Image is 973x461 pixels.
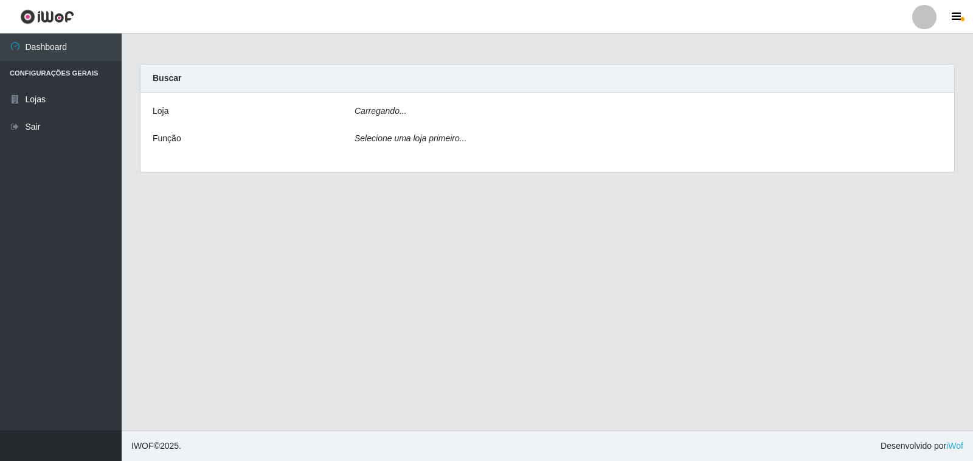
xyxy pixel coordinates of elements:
label: Função [153,132,181,145]
i: Carregando... [355,106,407,116]
strong: Buscar [153,73,181,83]
label: Loja [153,105,168,118]
img: CoreUI Logo [20,9,74,24]
span: IWOF [131,441,154,451]
span: © 2025 . [131,440,181,452]
span: Desenvolvido por [881,440,963,452]
i: Selecione uma loja primeiro... [355,133,466,143]
a: iWof [946,441,963,451]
